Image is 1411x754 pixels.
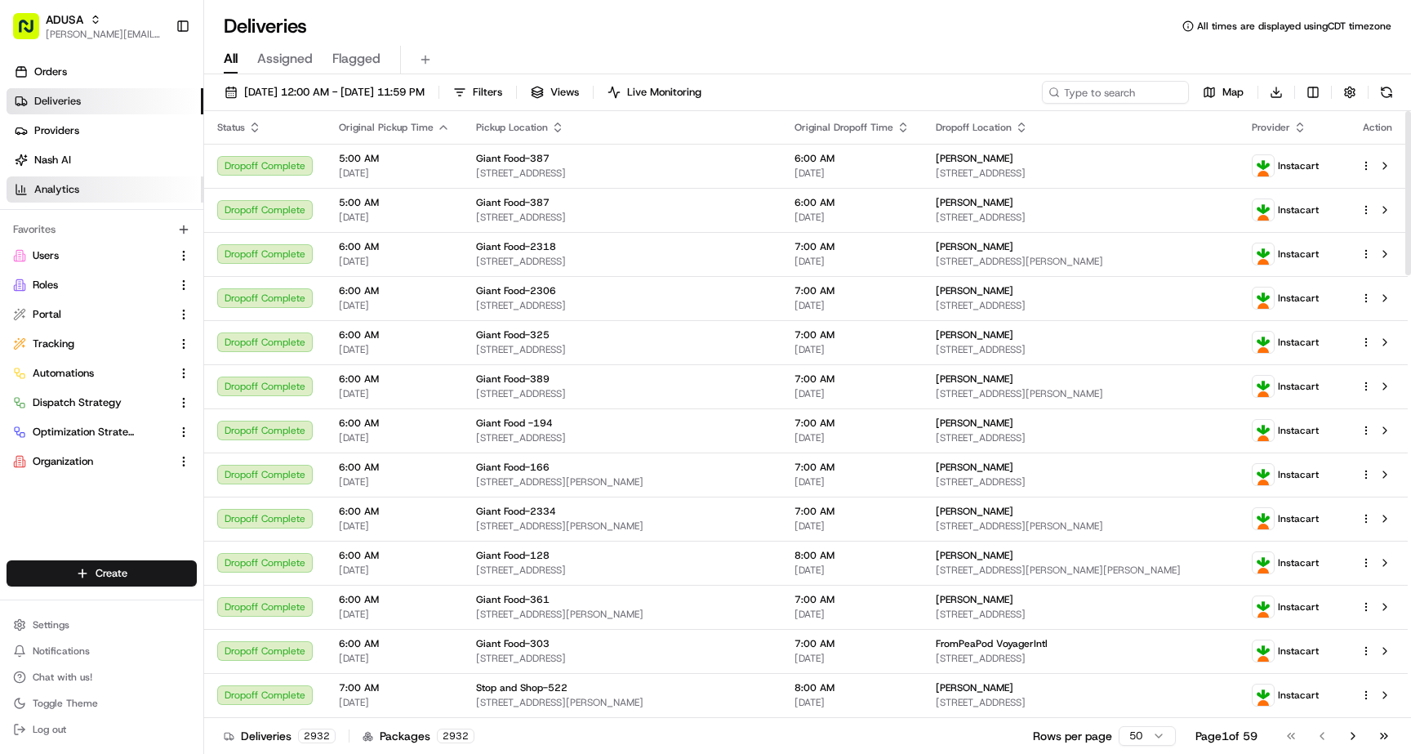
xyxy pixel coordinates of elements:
span: [STREET_ADDRESS] [476,211,768,224]
button: ADUSA[PERSON_NAME][EMAIL_ADDRESS][DOMAIN_NAME] [7,7,169,46]
span: Portal [33,307,61,322]
span: [STREET_ADDRESS][PERSON_NAME] [936,520,1226,533]
span: Original Dropoff Time [795,121,893,134]
div: Page 1 of 59 [1195,728,1257,744]
span: 6:00 AM [339,549,450,562]
span: Stop and Shop-522 [476,681,568,694]
span: Giant Food-325 [476,328,550,341]
span: [STREET_ADDRESS] [476,431,768,444]
button: Chat with us! [7,666,197,689]
button: Automations [7,360,197,386]
button: ADUSA [46,11,83,28]
span: 6:00 AM [339,461,450,474]
span: Instacart [1278,468,1319,481]
span: [PERSON_NAME] [936,328,1013,341]
span: [PERSON_NAME] [936,461,1013,474]
span: 8:00 AM [795,681,910,694]
div: Action [1360,121,1395,134]
button: Live Monitoring [600,81,709,104]
span: [PERSON_NAME] [936,196,1013,209]
div: Packages [363,728,474,744]
span: [DATE] [339,387,450,400]
button: Roles [7,272,197,298]
span: Instacart [1278,248,1319,261]
span: 7:00 AM [795,593,910,606]
span: [DATE] [339,211,450,224]
a: Automations [13,366,171,381]
span: [PERSON_NAME] [936,152,1013,165]
span: Instacart [1278,380,1319,393]
span: Orders [34,65,67,79]
img: profile_instacart_ahold_partner.png [1253,552,1274,573]
span: Log out [33,723,66,736]
a: Powered byPylon [115,276,198,289]
span: [STREET_ADDRESS] [476,255,768,268]
span: [STREET_ADDRESS][PERSON_NAME] [476,475,768,489]
button: Organization [7,448,197,475]
img: profile_instacart_ahold_partner.png [1253,288,1274,309]
img: profile_instacart_ahold_partner.png [1253,685,1274,706]
span: [DATE] [795,431,910,444]
span: 7:00 AM [795,240,910,253]
span: [DATE] [795,255,910,268]
span: [STREET_ADDRESS][PERSON_NAME][PERSON_NAME] [936,564,1226,577]
span: 6:00 AM [339,240,450,253]
span: 7:00 AM [795,417,910,430]
span: Giant Food-166 [476,461,550,474]
span: [DATE] [795,696,910,709]
a: Analytics [7,176,203,203]
span: API Documentation [154,237,262,253]
span: Instacart [1278,292,1319,305]
div: We're available if you need us! [56,172,207,185]
span: [PERSON_NAME] [936,240,1013,253]
span: [STREET_ADDRESS] [476,167,768,180]
button: Dispatch Strategy [7,390,197,416]
span: [DATE] [795,211,910,224]
span: [DATE] [339,608,450,621]
span: Toggle Theme [33,697,98,710]
span: [DATE] [339,475,450,489]
div: 2932 [298,729,336,743]
button: Filters [446,81,510,104]
span: Live Monitoring [627,85,701,100]
span: [DATE] [795,608,910,621]
span: 6:00 AM [339,284,450,297]
button: Log out [7,718,197,741]
button: Toggle Theme [7,692,197,715]
span: Filters [473,85,502,100]
span: Deliveries [34,94,81,109]
span: Flagged [332,49,381,69]
span: [STREET_ADDRESS] [936,696,1226,709]
button: [PERSON_NAME][EMAIL_ADDRESS][DOMAIN_NAME] [46,28,162,41]
span: Pylon [162,277,198,289]
p: Rows per page [1033,728,1112,744]
span: Instacart [1278,512,1319,525]
span: [STREET_ADDRESS] [476,387,768,400]
span: FromPeaPod VoyagerIntl [936,637,1048,650]
button: Settings [7,613,197,636]
span: [DATE] [795,475,910,489]
button: Refresh [1375,81,1398,104]
span: Users [33,248,59,263]
span: 8:00 AM [795,549,910,562]
span: [STREET_ADDRESS] [936,652,1226,665]
a: Orders [7,59,203,85]
span: [DATE] [339,520,450,533]
span: [DATE] [339,167,450,180]
span: Create [96,566,127,581]
span: [DATE] [339,431,450,444]
span: [PERSON_NAME] [936,505,1013,518]
button: Start new chat [278,161,297,181]
span: Instacart [1278,203,1319,216]
span: [STREET_ADDRESS][PERSON_NAME] [936,255,1226,268]
span: [STREET_ADDRESS][PERSON_NAME] [936,387,1226,400]
span: 5:00 AM [339,152,450,165]
span: [DATE] [795,343,910,356]
span: [DATE] [339,652,450,665]
div: Start new chat [56,156,268,172]
span: Provider [1252,121,1290,134]
img: profile_instacart_ahold_partner.png [1253,243,1274,265]
span: Instacart [1278,645,1319,658]
span: Giant Food-387 [476,196,550,209]
a: Optimization Strategy [13,425,171,439]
